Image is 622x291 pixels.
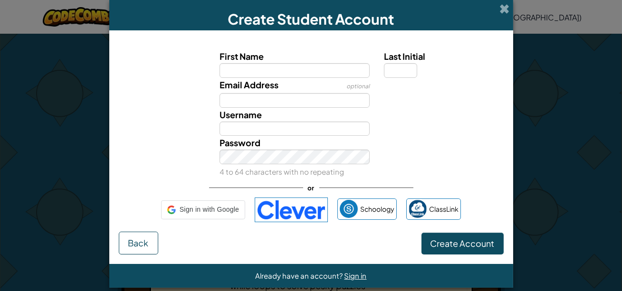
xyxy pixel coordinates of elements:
[228,10,394,28] span: Create Student Account
[360,202,394,216] span: Schoology
[344,271,367,280] a: Sign in
[256,271,344,280] span: Already have an account?
[220,109,262,120] span: Username
[220,51,264,62] span: First Name
[119,232,158,254] button: Back
[340,200,358,218] img: schoology.png
[180,203,239,216] span: Sign in with Google
[346,83,370,90] span: optional
[384,51,425,62] span: Last Initial
[255,197,328,222] img: clever-logo-blue.png
[421,233,504,254] button: Create Account
[409,200,427,218] img: classlink-logo-small.png
[220,137,260,148] span: Password
[303,181,319,195] span: or
[161,200,245,219] div: Sign in with Google
[128,237,149,248] span: Back
[429,202,459,216] span: ClassLink
[220,79,278,90] span: Email Address
[431,238,495,249] span: Create Account
[220,167,344,176] small: 4 to 64 characters with no repeating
